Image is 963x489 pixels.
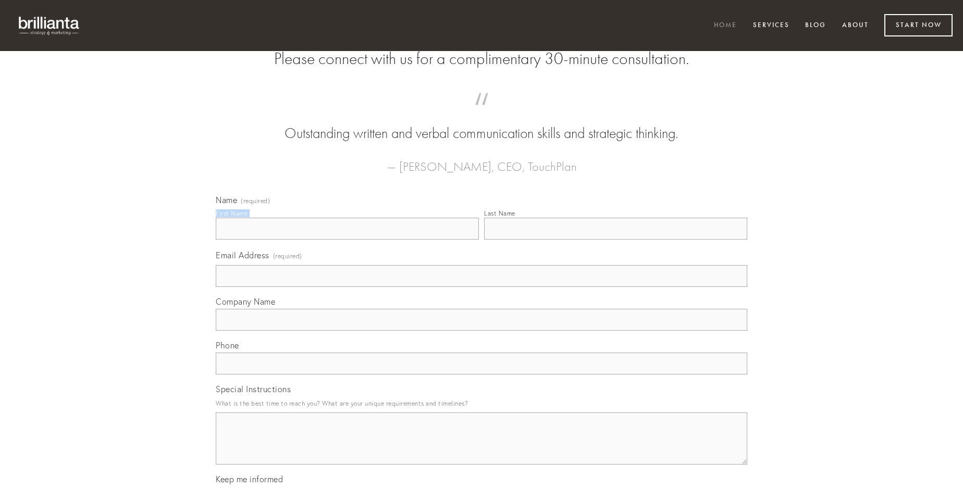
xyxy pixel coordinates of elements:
[216,296,275,307] span: Company Name
[746,17,796,34] a: Services
[216,49,747,69] h2: Please connect with us for a complimentary 30-minute consultation.
[484,209,515,217] div: Last Name
[232,144,731,177] figcaption: — [PERSON_NAME], CEO, TouchPlan
[10,10,89,41] img: brillianta - research, strategy, marketing
[216,384,291,394] span: Special Instructions
[798,17,833,34] a: Blog
[232,103,731,123] span: “
[273,249,302,263] span: (required)
[216,209,248,217] div: First Name
[216,195,237,205] span: Name
[232,103,731,144] blockquote: Outstanding written and verbal communication skills and strategic thinking.
[884,14,953,36] a: Start Now
[707,17,744,34] a: Home
[216,474,283,484] span: Keep me informed
[835,17,875,34] a: About
[216,250,269,260] span: Email Address
[216,396,747,410] p: What is the best time to reach you? What are your unique requirements and timelines?
[216,340,239,350] span: Phone
[241,198,270,204] span: (required)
